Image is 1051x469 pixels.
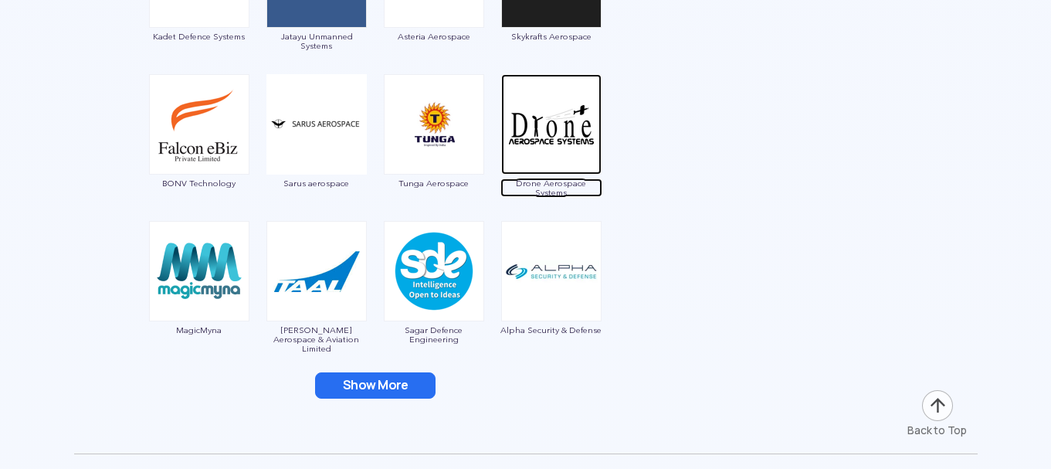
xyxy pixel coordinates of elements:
a: Tunga Aerospace [383,117,485,188]
a: Sarus aerospace [266,117,368,188]
span: Alpha Security & Defense [500,325,602,335]
span: Skykrafts Aerospace [500,32,602,41]
span: [PERSON_NAME] Aerospace & Aviation Limited [266,325,368,353]
a: [PERSON_NAME] Aerospace & Aviation Limited [266,263,368,353]
img: ic_tanejaaerospace.png [266,221,367,321]
span: Sagar Defence Engineering [383,325,485,344]
img: ic_sagardefence.png [384,221,484,321]
span: Sarus aerospace [266,178,368,188]
span: Kadet Defence Systems [148,32,250,41]
span: Tunga Aerospace [383,178,485,188]
span: MagicMyna [148,325,250,335]
img: ic_droneaerospace.png [501,74,602,175]
a: Alpha Security & Defense [500,263,602,335]
a: Sagar Defence Engineering [383,263,485,344]
img: ic_bonv.png [149,74,249,175]
span: Drone Aerospace Systems [500,178,602,197]
a: BONV Technology [148,117,250,188]
a: MagicMyna [148,263,250,335]
div: Back to Top [907,423,967,438]
button: Show More [315,372,436,399]
a: Drone Aerospace Systems [500,117,602,197]
span: BONV Technology [148,178,250,188]
img: img_tunga.png [384,74,484,175]
img: img_magicmyna.png [149,221,249,321]
img: ic_arrow-up.png [920,389,954,423]
span: Asteria Aerospace [383,32,485,41]
img: img_sarus.png [266,74,367,175]
span: Jatayu Unmanned Systems [266,32,368,50]
img: ic_alphasecurity.png [501,221,602,321]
